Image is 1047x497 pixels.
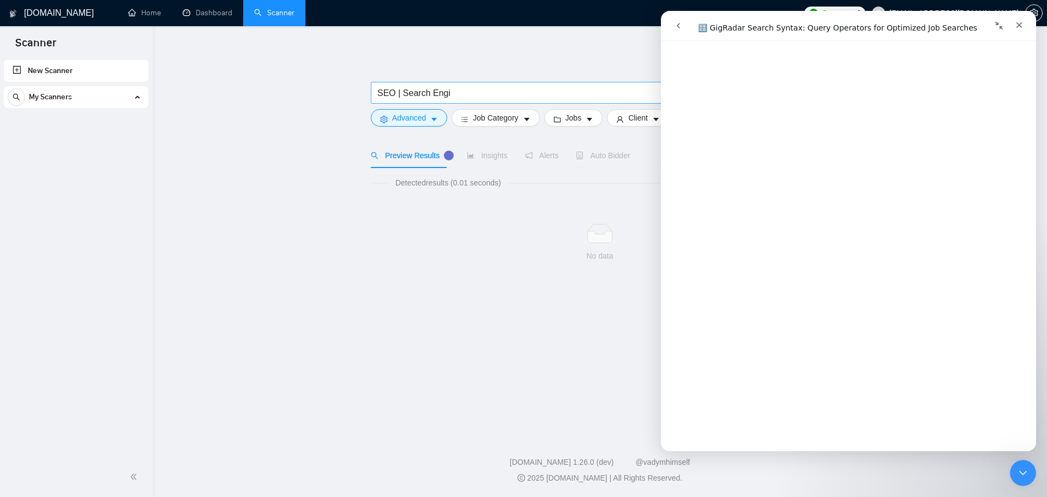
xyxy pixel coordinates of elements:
span: bars [461,115,468,123]
iframe: Intercom live chat [1010,460,1036,486]
span: Alerts [525,151,559,160]
span: search [371,152,378,159]
a: [DOMAIN_NAME] 1.26.0 (dev) [510,458,614,466]
span: folder [553,115,561,123]
span: caret-down [586,115,593,123]
span: 0 [857,7,861,19]
button: search [8,88,25,106]
div: 2025 [DOMAIN_NAME] | All Rights Reserved. [161,472,1038,484]
button: setting [1025,4,1043,22]
span: Client [628,112,648,124]
div: No data [380,250,820,262]
span: Jobs [565,112,582,124]
span: notification [525,152,533,159]
span: Preview Results [371,151,449,160]
span: user [616,115,624,123]
span: Job Category [473,112,518,124]
a: @vadymhimself [635,458,690,466]
a: setting [1025,9,1043,17]
div: Tooltip anchor [444,151,454,160]
img: upwork-logo.png [809,9,818,17]
input: Search Freelance Jobs... [377,86,669,100]
a: dashboardDashboard [183,8,232,17]
a: homeHome [128,8,161,17]
span: Scanner [7,35,65,58]
span: copyright [518,474,525,482]
a: New Scanner [13,60,140,82]
span: search [8,93,25,101]
iframe: Intercom live chat [661,11,1036,451]
span: user [875,9,882,17]
button: barsJob Categorycaret-down [452,109,539,127]
span: setting [380,115,388,123]
img: logo [9,5,17,22]
span: caret-down [523,115,531,123]
span: area-chart [467,152,474,159]
span: caret-down [430,115,438,123]
span: robot [576,152,583,159]
span: My Scanners [29,86,72,108]
span: Advanced [392,112,426,124]
span: Auto Bidder [576,151,630,160]
span: Insights [467,151,507,160]
a: searchScanner [254,8,294,17]
span: setting [1026,9,1042,17]
button: userClientcaret-down [607,109,669,127]
span: caret-down [652,115,660,123]
button: folderJobscaret-down [544,109,603,127]
span: Detected results (0.01 seconds) [388,177,509,189]
span: double-left [130,471,141,482]
li: My Scanners [4,86,148,112]
button: settingAdvancedcaret-down [371,109,447,127]
li: New Scanner [4,60,148,82]
span: Connects: [822,7,855,19]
